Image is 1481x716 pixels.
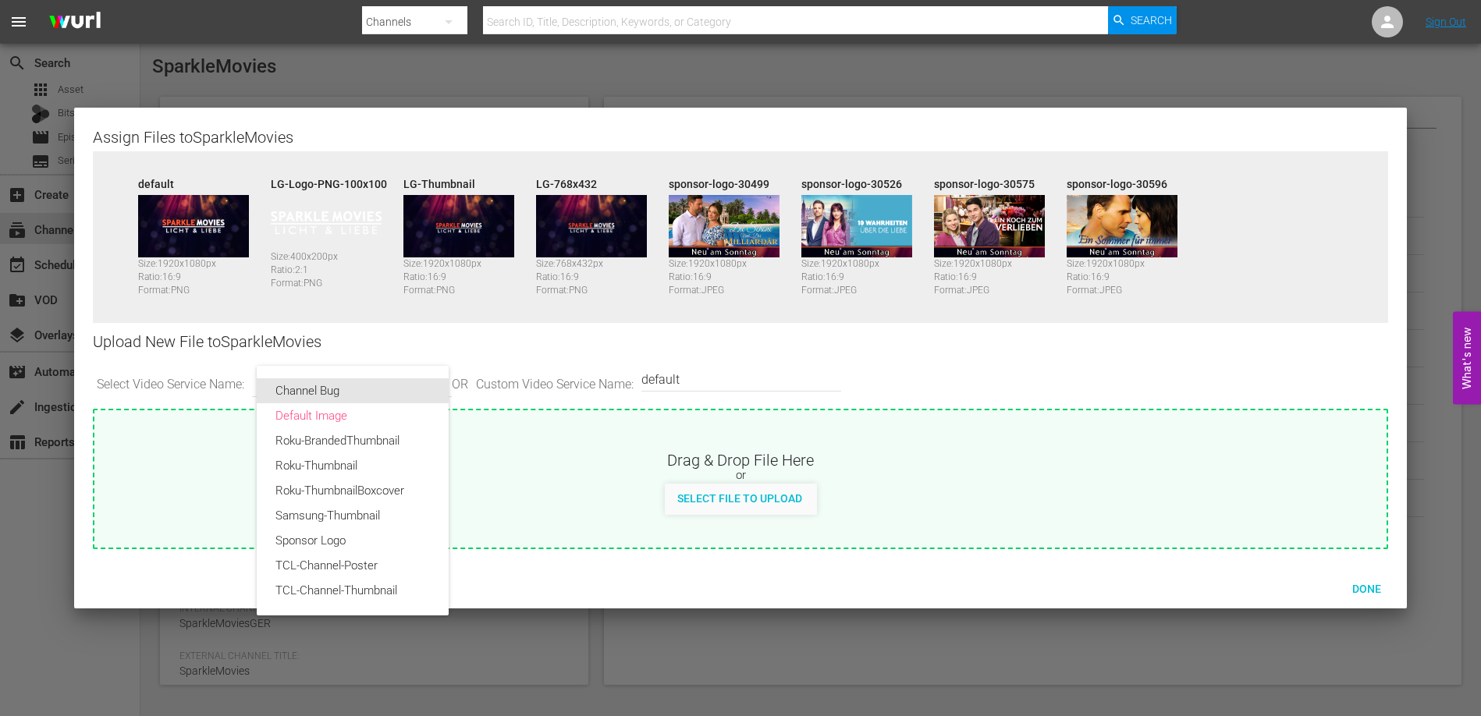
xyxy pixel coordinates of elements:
[275,478,430,503] div: Roku-ThumbnailBoxcover
[1453,312,1481,405] button: Open Feedback Widget
[275,453,430,478] div: Roku-Thumbnail
[275,503,430,528] div: Samsung-Thumbnail
[275,403,430,428] div: Default Image
[275,428,430,453] div: Roku-BrandedThumbnail
[275,528,430,553] div: Sponsor Logo
[275,378,430,403] div: Channel Bug
[275,578,430,603] div: TCL-Channel-Thumbnail
[275,553,430,578] div: TCL-Channel-Poster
